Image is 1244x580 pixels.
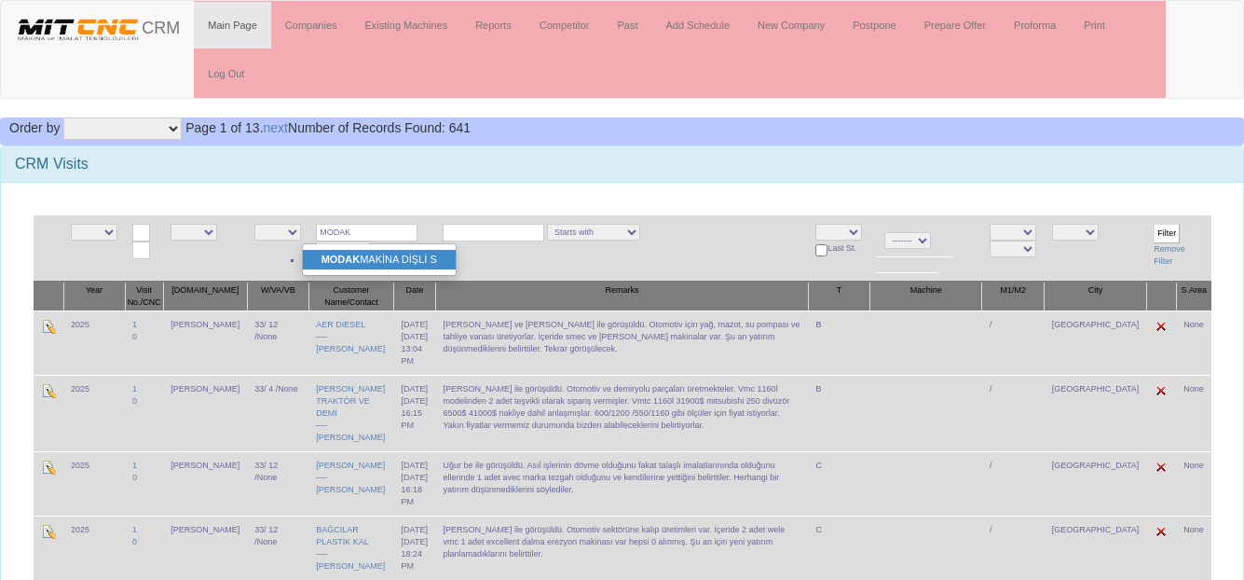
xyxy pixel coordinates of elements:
td: [PERSON_NAME] [163,451,247,516]
td: 33/ 12 /None [247,311,308,375]
img: Edit [41,319,56,334]
td: Last St. [808,215,869,282]
td: [PERSON_NAME] ile görüşüldü. Otomotiv ve demiryolu parçaları üretmekteler. Vmc 1160l modelinden 2... [435,375,808,451]
td: [PERSON_NAME] [163,516,247,580]
a: Existing Machines [351,2,462,48]
td: 33/ 4 /None [247,375,308,451]
td: B [808,311,869,375]
input: Filter [1154,224,1180,243]
span: Number of Records Found: 641 [185,120,471,135]
a: Remove Filter [1154,244,1185,266]
a: 1 [132,461,137,470]
img: header.png [15,15,142,43]
td: None [1176,451,1211,516]
th: Visit No./CNC [125,282,163,311]
a: [PERSON_NAME] TRAKTÖR VE DEMİ [316,384,385,418]
div: [DATE] 13:04 PM [402,331,429,367]
img: Edit [41,383,56,398]
a: MODAKMAKİNA DİŞLİ S [303,250,456,270]
a: Log Out [194,50,258,97]
a: 0 [132,396,137,406]
a: 1 [132,320,137,329]
th: [DOMAIN_NAME] [163,282,247,311]
img: Edit [41,460,56,475]
a: 1 [132,525,137,534]
td: ---- [308,451,393,516]
td: ---- [308,375,393,451]
a: Prepare Offer [910,2,1000,48]
img: Edit [1154,460,1169,475]
td: / [982,451,1045,516]
td: [DATE] [394,311,436,375]
td: / [982,311,1045,375]
td: ---- [308,311,393,375]
td: [GEOGRAPHIC_DATA] [1045,375,1147,451]
th: M1/M2 [982,282,1045,311]
a: 1 [132,384,137,394]
th: W/VA/VB [247,282,308,311]
div: [DATE] 18:24 PM [402,536,429,573]
th: Customer Name/Contact [308,282,393,311]
td: None [1176,516,1211,580]
a: BAĞCILAR PLASTİK KAL [316,525,369,546]
td: [DATE] [394,451,436,516]
td: B [808,375,869,451]
a: Print [1070,2,1119,48]
td: / [982,516,1045,580]
td: C [808,451,869,516]
td: C [808,516,869,580]
td: [PERSON_NAME] ile görüşüldü. Otomotiv sektörüne kalıp üretimleri var. İçeride 2 adet wele vmc 1 a... [435,516,808,580]
td: [PERSON_NAME] [163,375,247,451]
a: Reports [461,2,526,48]
img: Edit [1154,319,1169,334]
th: Year [63,282,125,311]
td: 2025 [63,451,125,516]
td: 2025 [63,375,125,451]
h3: CRM Visits [15,156,1229,173]
a: CRM [1,1,194,48]
th: T [808,282,869,311]
a: [PERSON_NAME] [316,485,385,494]
td: [PERSON_NAME] ve [PERSON_NAME] ile görüşüldü. Otomotiv için yağ, mazot, su pompası ve tahliye van... [435,311,808,375]
a: [PERSON_NAME] [316,344,385,353]
img: Edit [1154,383,1169,398]
a: [PERSON_NAME] [316,561,385,571]
td: None [1176,311,1211,375]
a: Past [603,2,651,48]
a: next [264,120,288,135]
th: Remarks [435,282,808,311]
th: City [1045,282,1147,311]
td: [GEOGRAPHIC_DATA] [1045,451,1147,516]
td: [GEOGRAPHIC_DATA] [1045,516,1147,580]
img: Edit [41,524,56,539]
a: 0 [132,473,137,482]
td: / [982,375,1045,451]
td: ---- [308,516,393,580]
a: [PERSON_NAME] [316,433,385,442]
td: 33/ 12 /None [247,516,308,580]
th: Machine [869,282,981,311]
a: Main Page [194,2,271,48]
a: AER DİESEL [316,320,365,329]
td: None [1176,375,1211,451]
div: [DATE] 16:15 PM [402,395,429,432]
img: Edit [1154,524,1169,539]
a: Proforma [1000,2,1070,48]
th: Date [394,282,436,311]
td: 2025 [63,516,125,580]
td: [PERSON_NAME] [163,311,247,375]
td: 2025 [63,311,125,375]
a: Companies [271,2,351,48]
a: Competitor [526,2,604,48]
div: [DATE] 16:18 PM [402,472,429,508]
a: Postpone [839,2,909,48]
th: S.Area [1176,282,1211,311]
td: 33/ 12 /None [247,451,308,516]
strong: MODAK [321,254,361,265]
a: [PERSON_NAME] [316,461,385,470]
a: New Company [744,2,839,48]
a: 0 [132,537,137,546]
td: [DATE] [394,375,436,451]
td: [GEOGRAPHIC_DATA] [1045,311,1147,375]
td: Uğur be ile görüşüldü. Asıl işlerinin dövme olduğunu fakat talaşlı imalatlarınında olduğunu eller... [435,451,808,516]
